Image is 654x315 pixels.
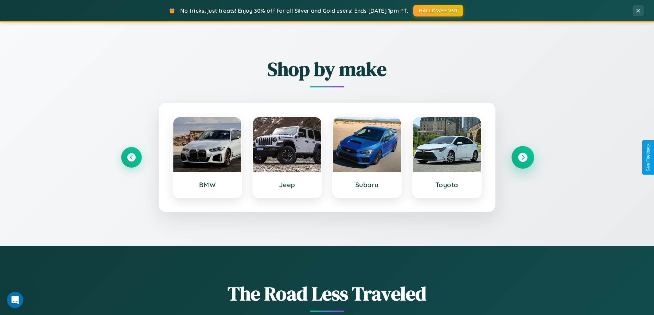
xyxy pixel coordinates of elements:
button: HALLOWEEN30 [413,5,463,16]
h3: Toyota [420,181,474,189]
div: Give Feedback [646,144,651,171]
h3: BMW [180,181,235,189]
h1: The Road Less Traveled [121,280,533,307]
h3: Subaru [340,181,394,189]
iframe: Intercom live chat [7,292,23,308]
h2: Shop by make [121,56,533,82]
span: No tricks, just treats! Enjoy 30% off for all Silver and Gold users! Ends [DATE] 1pm PT. [180,7,408,14]
h3: Jeep [260,181,314,189]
